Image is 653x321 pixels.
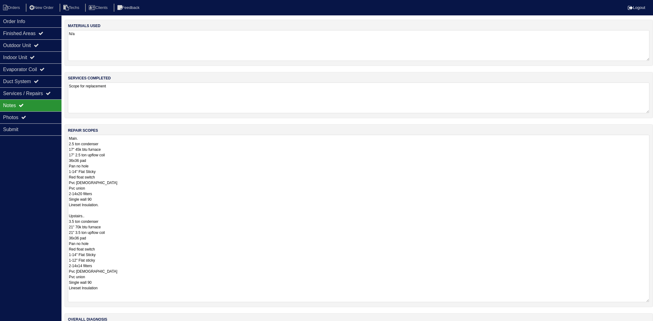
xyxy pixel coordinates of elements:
[628,5,645,10] a: Logout
[26,5,58,10] a: New Order
[68,75,111,81] label: services completed
[68,135,650,302] textarea: Main. 2.5 ton condenser 17" 45k btu furnace 17" 2.5 ton upflow coil 36x36 pad Pan no hole 1-14" F...
[68,30,650,61] textarea: N/a
[60,4,84,12] li: Techs
[68,23,101,29] label: materials used
[85,4,113,12] li: Clients
[68,128,98,133] label: repair scopes
[68,82,650,113] textarea: Scope for replacement
[26,4,58,12] li: New Order
[60,5,84,10] a: Techs
[114,4,144,12] li: Feedback
[85,5,113,10] a: Clients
